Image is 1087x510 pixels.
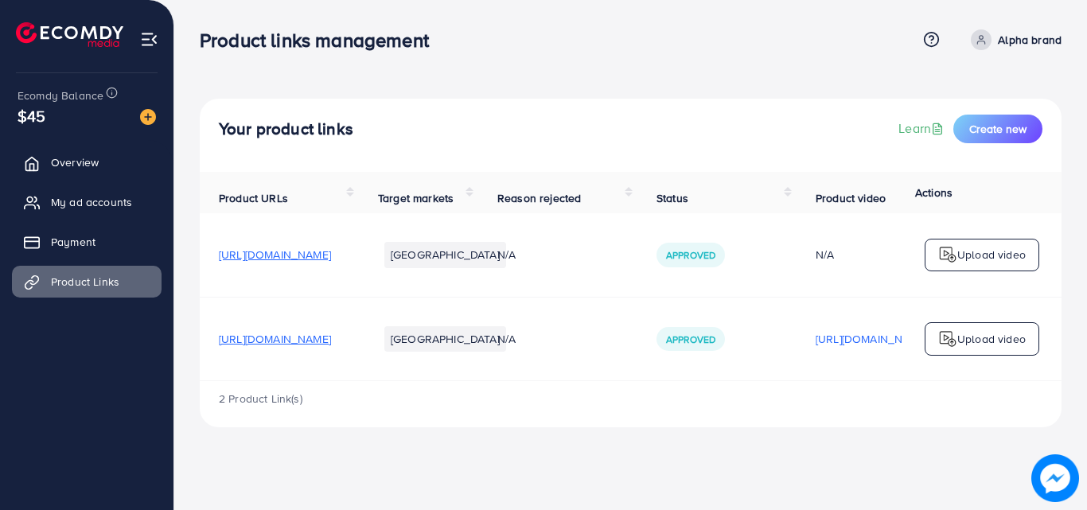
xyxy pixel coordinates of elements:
[384,242,506,267] li: [GEOGRAPHIC_DATA]
[140,109,156,125] img: image
[219,247,331,263] span: [URL][DOMAIN_NAME]
[953,115,1042,143] button: Create new
[12,226,162,258] a: Payment
[12,146,162,178] a: Overview
[964,29,1062,50] a: Alpha brand
[497,331,516,347] span: N/A
[656,190,688,206] span: Status
[51,154,99,170] span: Overview
[219,119,353,139] h4: Your product links
[497,190,581,206] span: Reason rejected
[898,119,947,138] a: Learn
[957,329,1026,348] p: Upload video
[140,30,158,49] img: menu
[969,121,1027,137] span: Create new
[1036,459,1075,498] img: image
[219,331,331,347] span: [URL][DOMAIN_NAME]
[957,245,1026,264] p: Upload video
[51,274,119,290] span: Product Links
[12,266,162,298] a: Product Links
[219,190,288,206] span: Product URLs
[666,248,715,262] span: Approved
[938,329,957,348] img: logo
[378,190,454,206] span: Target markets
[666,333,715,346] span: Approved
[816,190,886,206] span: Product video
[497,247,516,263] span: N/A
[938,245,957,264] img: logo
[998,30,1062,49] p: Alpha brand
[12,186,162,218] a: My ad accounts
[219,391,302,407] span: 2 Product Link(s)
[18,88,103,103] span: Ecomdy Balance
[51,194,132,210] span: My ad accounts
[384,326,506,352] li: [GEOGRAPHIC_DATA]
[18,104,45,127] span: $45
[51,234,95,250] span: Payment
[16,22,123,47] img: logo
[816,247,928,263] div: N/A
[915,185,953,200] span: Actions
[816,329,928,348] p: [URL][DOMAIN_NAME]
[200,29,442,52] h3: Product links management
